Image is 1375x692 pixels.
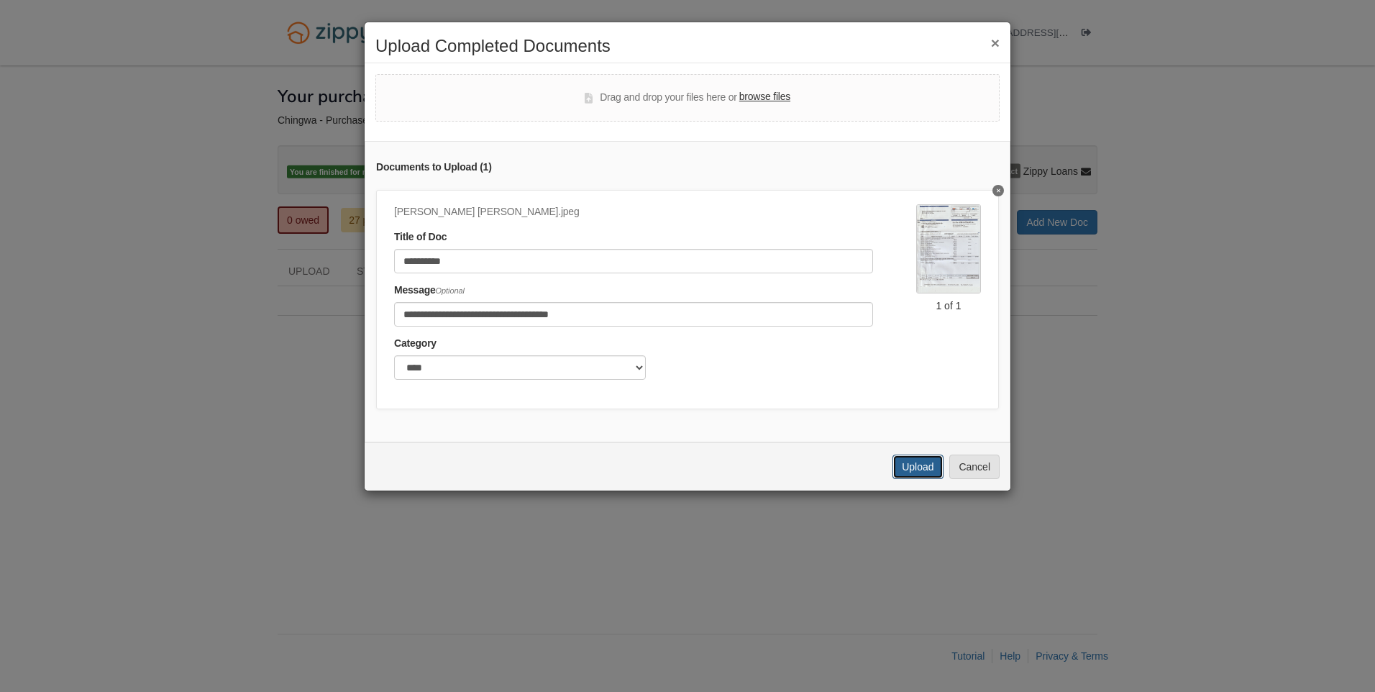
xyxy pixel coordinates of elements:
[949,455,1000,479] button: Cancel
[394,249,873,273] input: Document Title
[394,229,447,245] label: Title of Doc
[739,89,790,105] label: browse files
[991,35,1000,50] button: ×
[394,204,873,220] div: [PERSON_NAME] [PERSON_NAME].jpeg
[916,299,981,313] div: 1 of 1
[436,286,465,295] span: Optional
[916,204,981,293] img: carly bill.jpeg
[394,355,646,380] select: Category
[394,302,873,327] input: Include any comments on this document
[992,185,1004,196] button: Delete carly bill
[892,455,943,479] button: Upload
[375,37,1000,55] h2: Upload Completed Documents
[394,336,437,352] label: Category
[585,89,790,106] div: Drag and drop your files here or
[394,283,465,299] label: Message
[376,160,999,176] div: Documents to Upload ( 1 )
